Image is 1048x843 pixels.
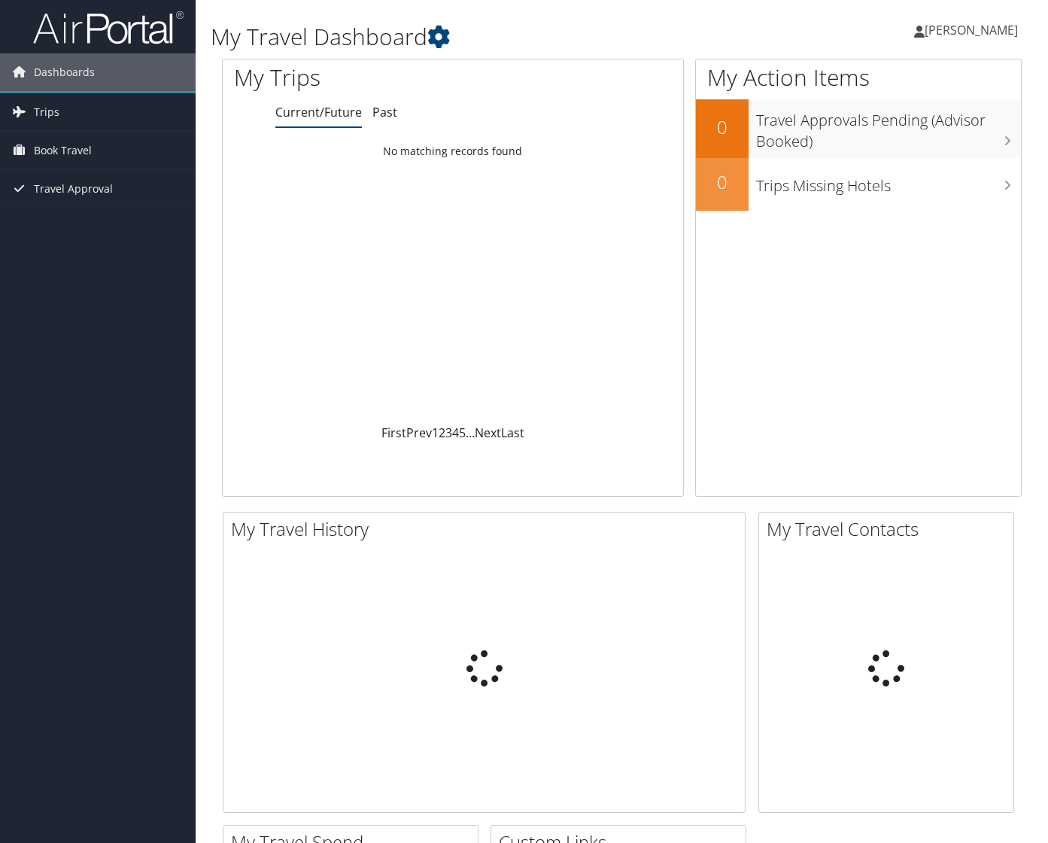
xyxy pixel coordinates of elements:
[34,93,59,131] span: Trips
[459,425,466,441] a: 5
[767,516,1013,542] h2: My Travel Contacts
[34,53,95,91] span: Dashboards
[475,425,501,441] a: Next
[696,62,1021,93] h1: My Action Items
[211,21,759,53] h1: My Travel Dashboard
[466,425,475,441] span: …
[445,425,452,441] a: 3
[914,8,1033,53] a: [PERSON_NAME]
[432,425,439,441] a: 1
[33,10,184,45] img: airportal-logo.png
[234,62,480,93] h1: My Trips
[381,425,406,441] a: First
[756,168,1021,196] h3: Trips Missing Hotels
[501,425,524,441] a: Last
[696,114,749,140] h2: 0
[275,104,362,120] a: Current/Future
[696,158,1021,211] a: 0Trips Missing Hotels
[452,425,459,441] a: 4
[756,102,1021,152] h3: Travel Approvals Pending (Advisor Booked)
[34,132,92,169] span: Book Travel
[34,170,113,208] span: Travel Approval
[696,169,749,195] h2: 0
[696,99,1021,157] a: 0Travel Approvals Pending (Advisor Booked)
[406,425,432,441] a: Prev
[223,138,683,165] td: No matching records found
[372,104,397,120] a: Past
[925,22,1018,38] span: [PERSON_NAME]
[439,425,445,441] a: 2
[231,516,745,542] h2: My Travel History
